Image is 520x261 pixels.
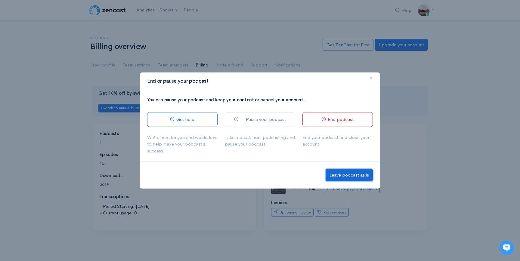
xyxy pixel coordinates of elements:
button: Close [362,70,380,87]
span: New conversation [39,83,72,88]
a: End podcast [302,112,373,127]
a: Pause your podcast [225,112,295,127]
h4: You can pause your podcast and keep your content or cancel your account. [147,97,373,103]
input: Search articles [17,113,107,125]
p: End your podcast and close your account. [302,134,373,148]
h2: Just let us know if you need anything and we'll be happy to help! 🙂 [9,40,111,69]
h3: End or pause your podcast [147,77,209,85]
a: Get help [147,112,218,127]
button: New conversation [9,80,111,92]
p: Find an answer quickly [8,103,112,110]
p: Take a break from podcasting and pause your podcast. [225,134,295,148]
button: Leave podcast as is [326,169,373,181]
iframe: gist-messenger-bubble-iframe [500,241,514,255]
span: × [369,74,373,82]
h1: Hi 👋 [9,29,111,39]
p: We're here for you and would love to help make your podcast a success [147,134,218,155]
